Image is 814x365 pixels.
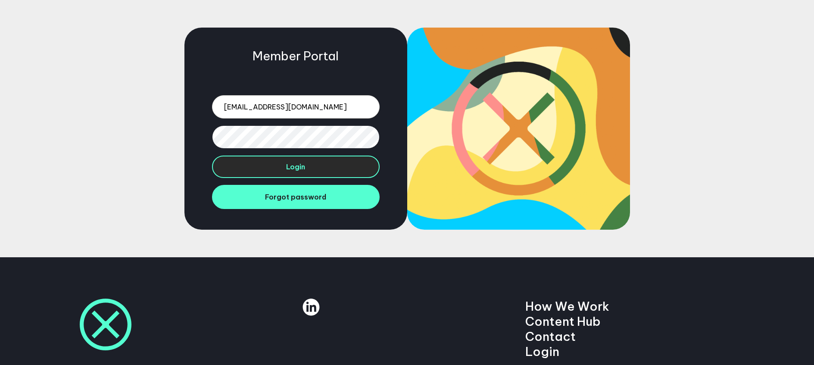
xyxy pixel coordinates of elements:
button: Login [212,156,380,178]
a: Content Hub [525,314,601,329]
span: Login [286,162,305,171]
h5: Member Portal [253,48,339,63]
input: Email [212,95,380,119]
a: Contact [525,329,576,344]
a: Login [525,344,559,359]
a: How We Work [525,299,609,314]
a: Forgot password [212,185,380,209]
span: Forgot password [265,193,326,201]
